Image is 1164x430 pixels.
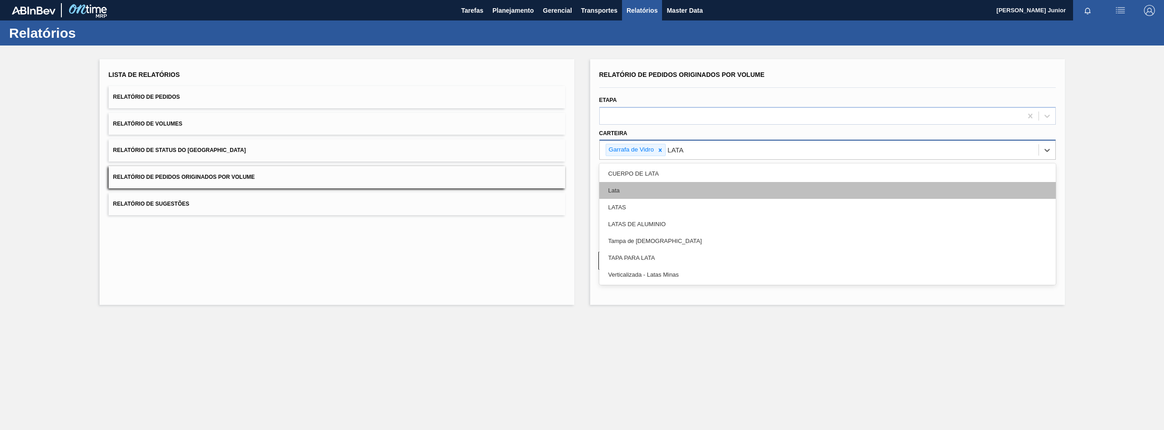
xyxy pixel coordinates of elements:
span: Relatório de Pedidos Originados por Volume [599,71,765,78]
div: TAPA PARA LATA [599,249,1056,266]
span: Lista de Relatórios [109,71,180,78]
span: Relatório de Pedidos [113,94,180,100]
button: Relatório de Volumes [109,113,565,135]
div: LATAS DE ALUMINIO [599,216,1056,233]
img: Logout [1144,5,1155,16]
button: Relatório de Status do [GEOGRAPHIC_DATA] [109,139,565,162]
img: userActions [1115,5,1126,16]
span: Relatório de Pedidos Originados por Volume [113,174,255,180]
button: Limpar [598,252,823,270]
span: Transportes [581,5,617,16]
div: Tampa de [DEMOGRAPHIC_DATA] [599,233,1056,249]
span: Gerencial [543,5,572,16]
img: TNhmsLtSVTkK8tSr43FrP2fwEKptu5GPRR3wAAAABJRU5ErkJggg== [12,6,55,15]
div: Garrafa de Vidro [606,144,656,156]
div: LATAS [599,199,1056,216]
div: Verticalizada - Latas Minas [599,266,1056,283]
button: Relatório de Sugestões [109,193,565,215]
button: Notificações [1073,4,1102,17]
span: Relatório de Status do [GEOGRAPHIC_DATA] [113,147,246,153]
button: Relatório de Pedidos Originados por Volume [109,166,565,188]
button: Relatório de Pedidos [109,86,565,108]
span: Planejamento [492,5,534,16]
h1: Relatórios [9,28,171,38]
div: CUERPO DE LATA [599,165,1056,182]
span: Tarefas [461,5,483,16]
label: Etapa [599,97,617,103]
span: Master Data [667,5,702,16]
span: Relatórios [627,5,657,16]
label: Carteira [599,130,627,137]
span: Relatório de Volumes [113,121,182,127]
span: Relatório de Sugestões [113,201,190,207]
div: Lata [599,182,1056,199]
